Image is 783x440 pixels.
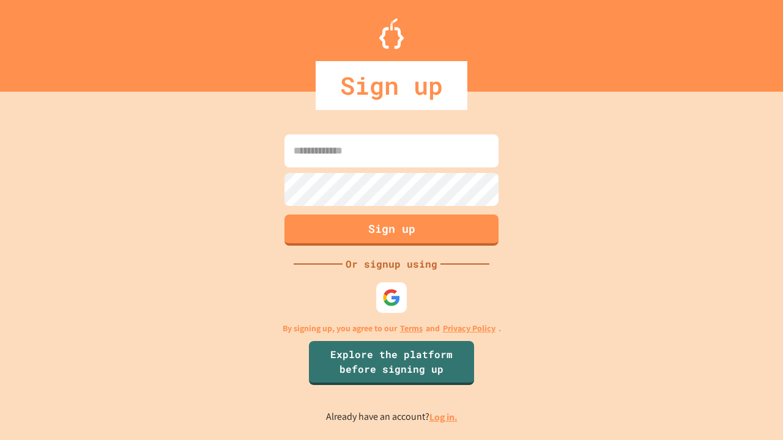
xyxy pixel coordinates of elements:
[283,322,501,335] p: By signing up, you agree to our and .
[343,257,440,271] div: Or signup using
[400,322,423,335] a: Terms
[443,322,495,335] a: Privacy Policy
[429,411,458,424] a: Log in.
[316,61,467,110] div: Sign up
[382,288,401,307] img: google-icon.svg
[379,18,404,49] img: Logo.svg
[309,341,474,385] a: Explore the platform before signing up
[284,215,499,246] button: Sign up
[326,409,458,425] p: Already have an account?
